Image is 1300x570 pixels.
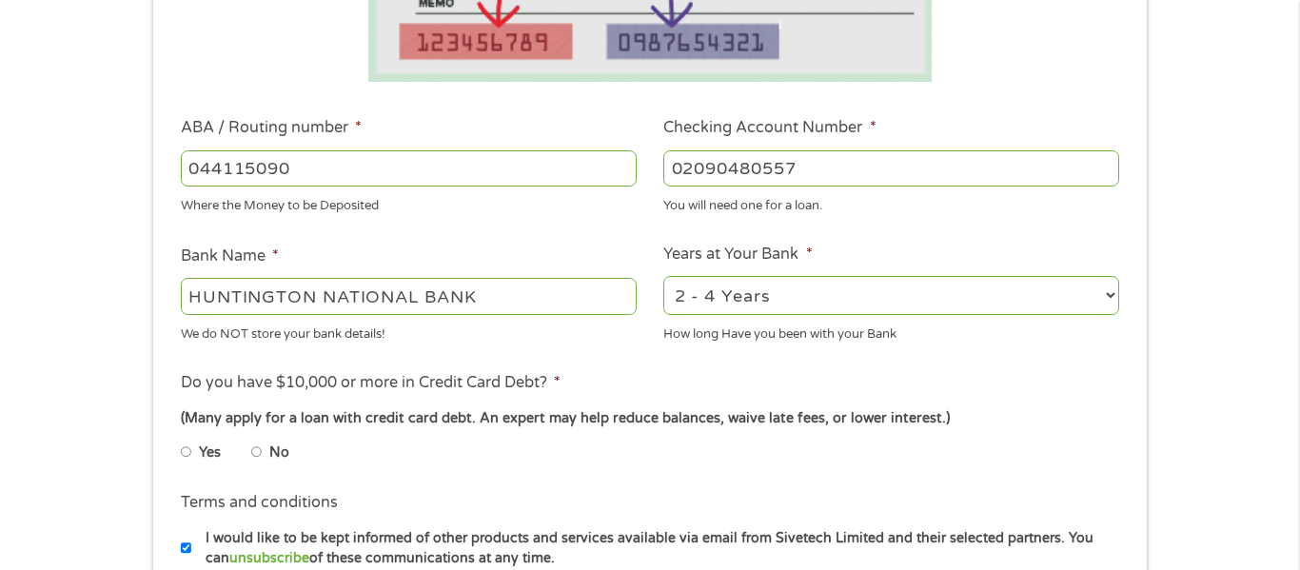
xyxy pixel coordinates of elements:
[181,408,1119,429] div: (Many apply for a loan with credit card debt. An expert may help reduce balances, waive late fees...
[181,373,561,393] label: Do you have $10,000 or more in Credit Card Debt?
[181,150,637,187] input: 263177916
[229,550,309,566] a: unsubscribe
[191,528,1125,569] label: I would like to be kept informed of other products and services available via email from Sivetech...
[663,118,876,138] label: Checking Account Number
[663,318,1119,344] div: How long Have you been with your Bank
[269,442,289,463] label: No
[663,190,1119,216] div: You will need one for a loan.
[181,190,637,216] div: Where the Money to be Deposited
[181,318,637,344] div: We do NOT store your bank details!
[663,150,1119,187] input: 345634636
[181,493,338,513] label: Terms and conditions
[199,442,221,463] label: Yes
[181,118,362,138] label: ABA / Routing number
[663,245,812,265] label: Years at Your Bank
[181,246,279,266] label: Bank Name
